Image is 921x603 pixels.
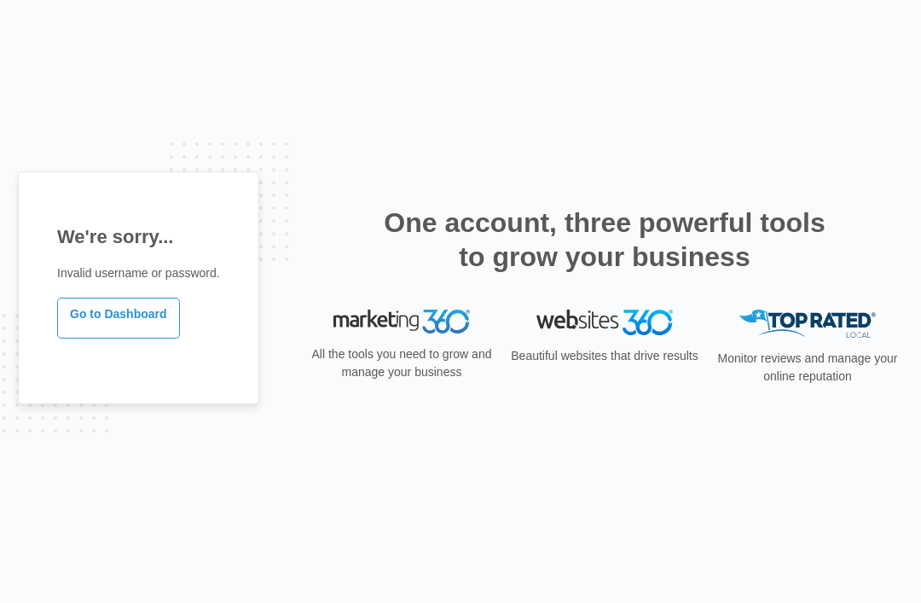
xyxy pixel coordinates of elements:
p: All the tools you need to grow and manage your business [306,345,497,381]
h2: One account, three powerful tools to grow your business [379,206,831,274]
p: Beautiful websites that drive results [509,347,700,365]
img: Top Rated Local [739,310,876,338]
p: Invalid username or password. [57,264,220,282]
a: Go to Dashboard [57,298,180,339]
p: Monitor reviews and manage your online reputation [712,350,903,386]
img: Websites 360 [536,310,673,334]
h1: We're sorry... [57,223,220,251]
img: Marketing 360 [333,310,470,333]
